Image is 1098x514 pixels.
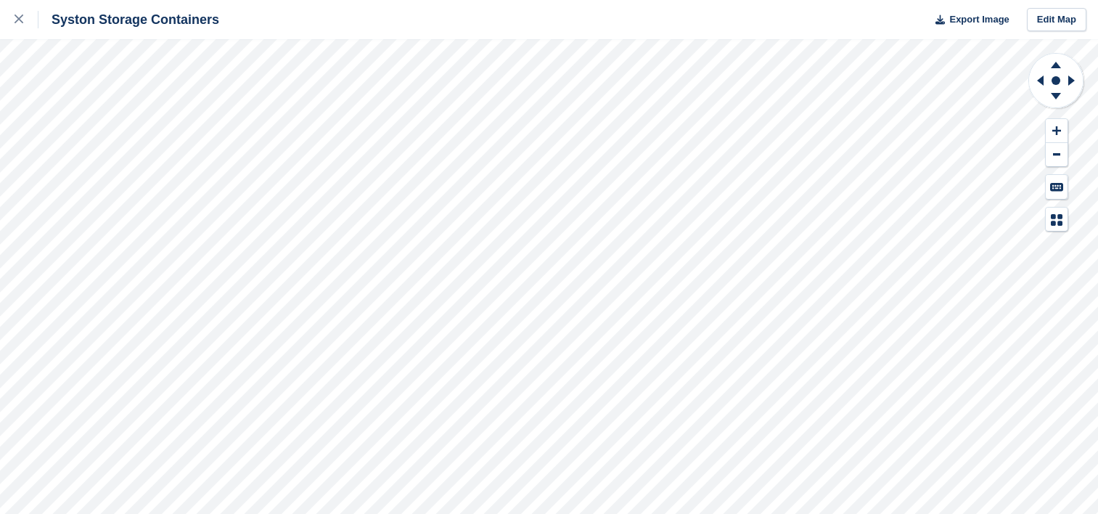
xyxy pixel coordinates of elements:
button: Zoom Out [1046,143,1068,167]
button: Map Legend [1046,208,1068,232]
button: Zoom In [1046,119,1068,143]
span: Export Image [949,12,1009,27]
a: Edit Map [1027,8,1086,32]
div: Syston Storage Containers [38,11,219,28]
button: Keyboard Shortcuts [1046,175,1068,199]
button: Export Image [927,8,1009,32]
